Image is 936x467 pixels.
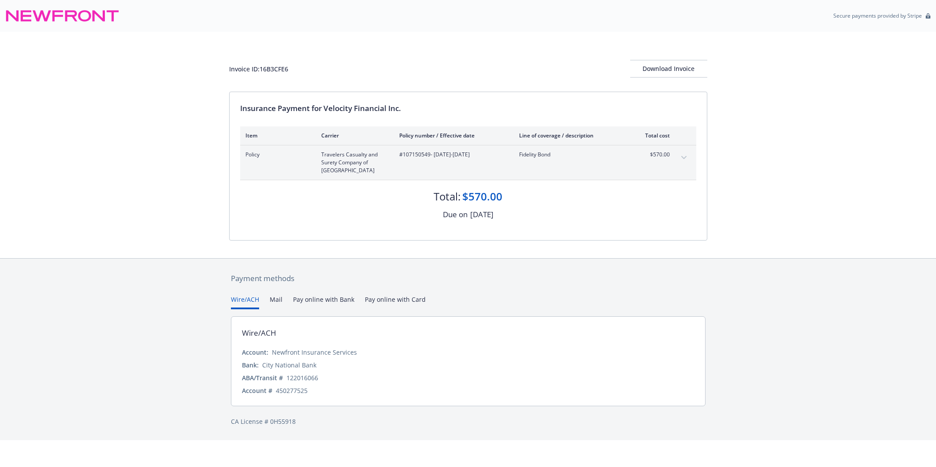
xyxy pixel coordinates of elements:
[240,145,696,180] div: PolicyTravelers Casualty and Surety Company of [GEOGRAPHIC_DATA]#107150549- [DATE]-[DATE]Fidelity...
[434,189,461,204] div: Total:
[240,103,696,114] div: Insurance Payment for Velocity Financial Inc.
[399,151,505,159] span: #107150549 - [DATE]-[DATE]
[462,189,502,204] div: $570.00
[242,327,276,339] div: Wire/ACH
[519,151,623,159] span: Fidelity Bond
[519,132,623,139] div: Line of coverage / description
[231,295,259,309] button: Wire/ACH
[365,295,426,309] button: Pay online with Card
[443,209,468,220] div: Due on
[272,348,357,357] div: Newfront Insurance Services
[470,209,494,220] div: [DATE]
[637,151,670,159] span: $570.00
[270,295,282,309] button: Mail
[321,132,385,139] div: Carrier
[399,132,505,139] div: Policy number / Effective date
[630,60,707,78] button: Download Invoice
[637,132,670,139] div: Total cost
[321,151,385,174] span: Travelers Casualty and Surety Company of [GEOGRAPHIC_DATA]
[245,132,307,139] div: Item
[242,373,283,382] div: ABA/Transit #
[231,273,706,284] div: Payment methods
[231,417,706,426] div: CA License # 0H55918
[245,151,307,159] span: Policy
[293,295,354,309] button: Pay online with Bank
[276,386,308,395] div: 450277525
[262,360,316,370] div: City National Bank
[833,12,922,19] p: Secure payments provided by Stripe
[242,360,259,370] div: Bank:
[242,386,272,395] div: Account #
[677,151,691,165] button: expand content
[229,64,288,74] div: Invoice ID: 16B3CFE6
[630,60,707,77] div: Download Invoice
[242,348,268,357] div: Account:
[286,373,318,382] div: 122016066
